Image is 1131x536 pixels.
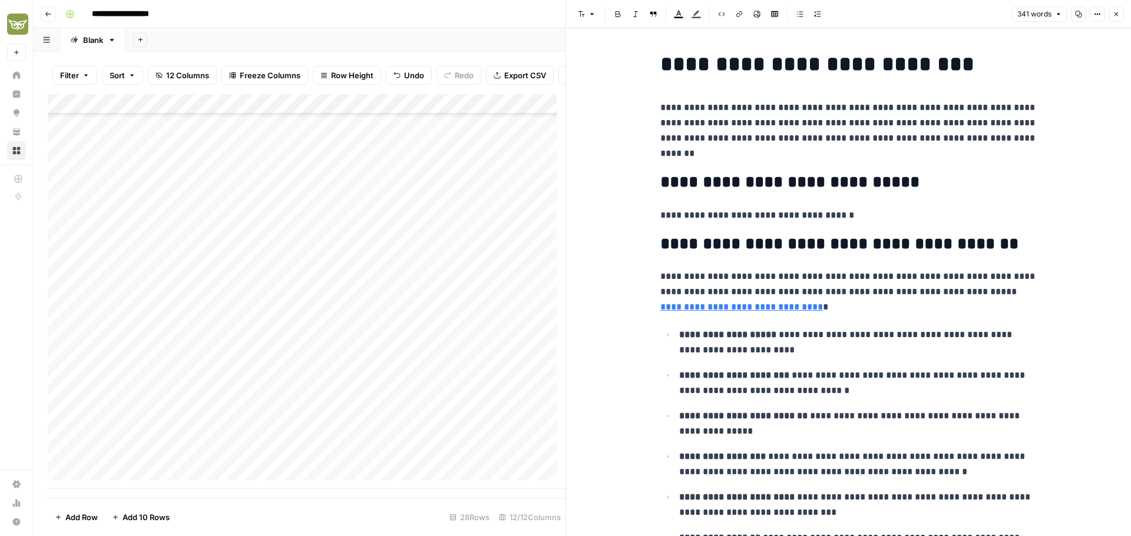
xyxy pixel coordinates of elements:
[7,85,26,104] a: Insights
[1017,9,1051,19] span: 341 words
[504,69,546,81] span: Export CSV
[455,69,474,81] span: Redo
[7,475,26,494] a: Settings
[486,66,554,85] button: Export CSV
[386,66,432,85] button: Undo
[313,66,381,85] button: Row Height
[102,66,143,85] button: Sort
[7,9,26,39] button: Workspace: Evergreen Media
[110,69,125,81] span: Sort
[7,494,26,512] a: Usage
[7,14,28,35] img: Evergreen Media Logo
[52,66,97,85] button: Filter
[60,28,126,52] a: Blank
[240,69,300,81] span: Freeze Columns
[7,141,26,160] a: Browse
[404,69,424,81] span: Undo
[331,69,373,81] span: Row Height
[105,508,177,527] button: Add 10 Rows
[123,511,170,523] span: Add 10 Rows
[48,508,105,527] button: Add Row
[65,511,98,523] span: Add Row
[83,34,103,46] div: Blank
[7,104,26,122] a: Opportunities
[166,69,209,81] span: 12 Columns
[445,508,494,527] div: 28 Rows
[7,66,26,85] a: Home
[221,66,308,85] button: Freeze Columns
[436,66,481,85] button: Redo
[494,508,565,527] div: 12/12 Columns
[7,122,26,141] a: Your Data
[7,512,26,531] button: Help + Support
[148,66,217,85] button: 12 Columns
[60,69,79,81] span: Filter
[1012,6,1067,22] button: 341 words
